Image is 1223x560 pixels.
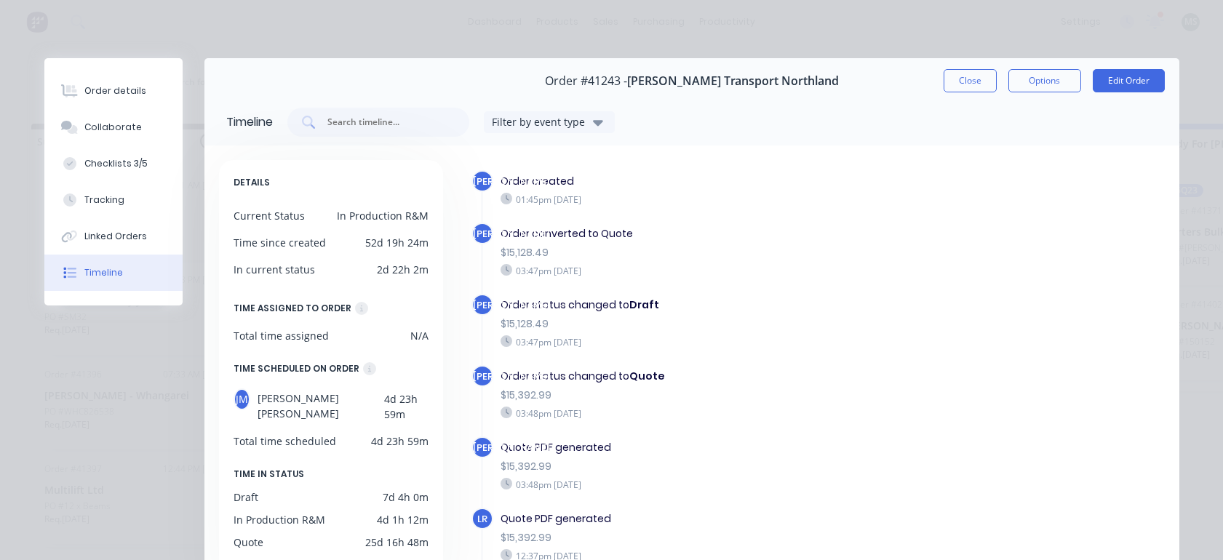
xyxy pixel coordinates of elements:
[629,297,659,312] b: Draft
[501,174,928,189] div: Order created
[1008,69,1081,92] button: Options
[501,369,928,384] div: Order status changed to
[337,208,429,223] div: In Production R&M
[410,328,429,343] div: N/A
[383,489,429,505] div: 7d 4h 0m
[1093,69,1165,92] button: Edit Order
[384,388,429,422] div: 4d 23h 59m
[501,226,928,241] div: Order converted to Quote
[473,298,550,312] span: [PERSON_NAME]
[477,512,487,526] span: LR
[258,388,384,422] span: [PERSON_NAME] [PERSON_NAME]
[234,489,258,505] div: Draft
[501,316,928,332] div: $15,128.49
[44,182,183,218] button: Tracking
[501,388,928,403] div: $15,392.99
[627,74,839,88] span: [PERSON_NAME] Transport Northland
[545,74,627,88] span: Order #41243 -
[234,208,305,223] div: Current Status
[629,369,665,383] b: Quote
[44,109,183,145] button: Collaborate
[234,361,359,377] div: TIME SCHEDULED ON ORDER
[234,175,270,191] span: DETAILS
[501,511,928,527] div: Quote PDF generated
[492,114,589,129] div: Filter by event type
[44,73,183,109] button: Order details
[501,264,928,277] div: 03:47pm [DATE]
[501,193,928,206] div: 01:45pm [DATE]
[501,407,928,420] div: 03:48pm [DATE]
[234,300,351,316] div: TIME ASSIGNED TO ORDER
[234,433,336,449] div: Total time scheduled
[365,535,429,550] div: 25d 16h 48m
[234,262,315,277] div: In current status
[501,530,928,545] div: $15,392.99
[484,111,615,133] button: Filter by event type
[501,459,928,474] div: $15,392.99
[226,113,273,131] div: Timeline
[501,335,928,348] div: 03:47pm [DATE]
[44,218,183,255] button: Linked Orders
[44,255,183,291] button: Timeline
[84,84,146,97] div: Order details
[473,175,550,188] span: [PERSON_NAME]
[473,227,550,241] span: [PERSON_NAME]
[84,193,124,207] div: Tracking
[234,512,325,527] div: In Production R&M
[234,466,304,482] span: TIME IN STATUS
[84,230,147,243] div: Linked Orders
[326,115,447,129] input: Search timeline...
[377,512,429,527] div: 4d 1h 12m
[84,121,142,134] div: Collaborate
[234,328,329,343] div: Total time assigned
[501,245,928,260] div: $15,128.49
[501,478,928,491] div: 03:48pm [DATE]
[44,145,183,182] button: Checklists 3/5
[234,535,263,550] div: Quote
[371,433,429,449] div: 4d 23h 59m
[84,157,148,170] div: Checklists 3/5
[501,297,928,313] div: Order status changed to
[84,266,123,279] div: Timeline
[234,235,326,250] div: Time since created
[377,262,429,277] div: 2d 22h 2m
[365,235,429,250] div: 52d 19h 24m
[473,441,550,455] span: [PERSON_NAME]
[944,69,997,92] button: Close
[501,440,928,455] div: Quote PDF generated
[234,388,251,410] div: JM
[473,369,550,383] span: [PERSON_NAME]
